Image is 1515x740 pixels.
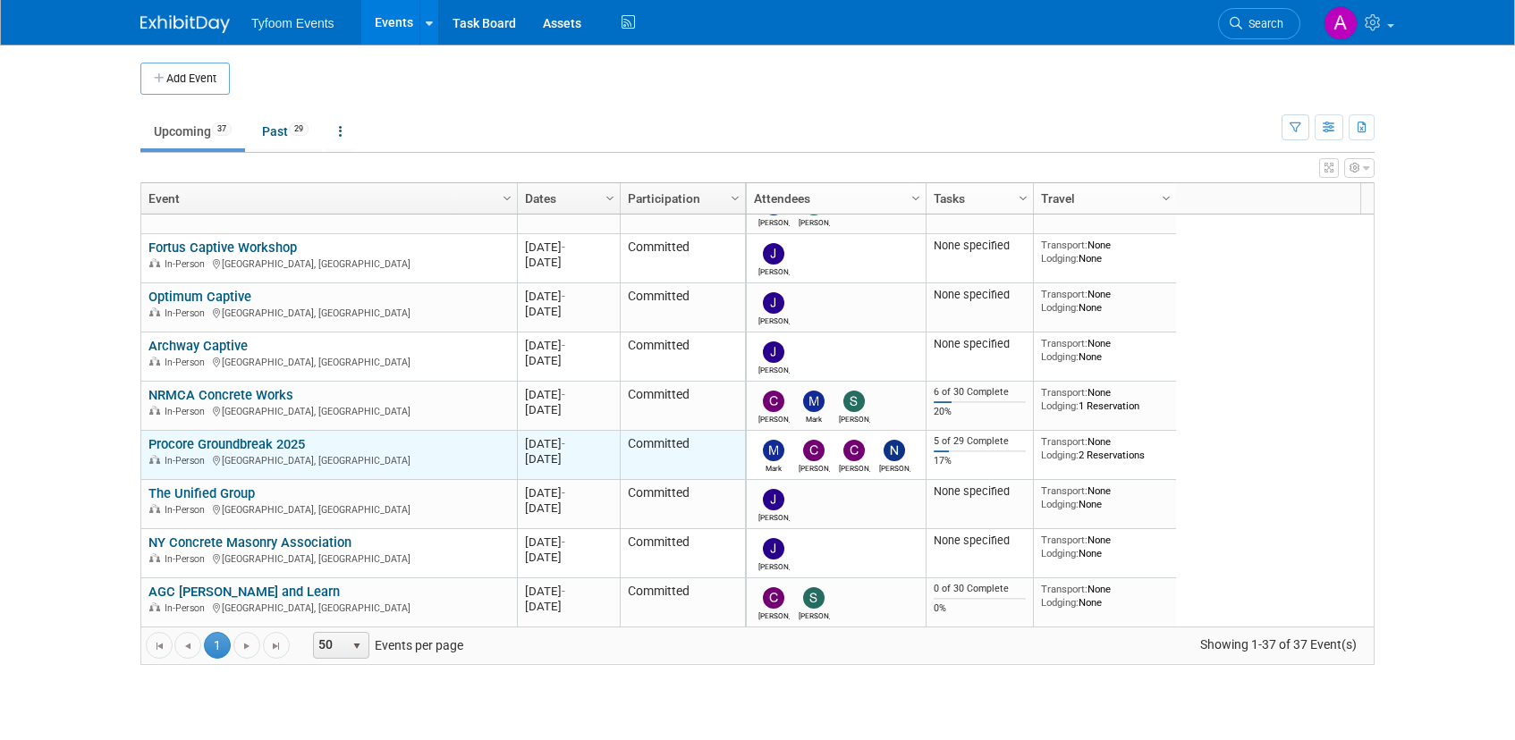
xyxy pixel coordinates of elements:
span: - [562,535,565,549]
span: Transport: [1041,239,1088,251]
a: Upcoming37 [140,114,245,148]
span: - [562,388,565,401]
span: - [562,339,565,352]
span: Column Settings [909,191,923,206]
span: Lodging: [1041,596,1079,609]
span: In-Person [165,602,210,614]
div: [GEOGRAPHIC_DATA], [GEOGRAPHIC_DATA] [148,600,509,615]
a: Column Settings [1157,183,1177,210]
div: Jason Cuskelly [758,510,790,522]
img: Steve Davis [803,587,825,609]
span: - [562,486,565,500]
div: [DATE] [525,436,612,451]
div: [DATE] [525,534,612,550]
div: Chris Walker [839,461,870,473]
span: 1 [204,632,231,659]
span: - [562,437,565,450]
div: Mark Nelson [758,461,790,473]
td: Committed [620,332,745,382]
img: In-Person Event [149,504,160,513]
div: Steve Davis [799,215,830,227]
a: Procore Groundbreak 2025 [148,436,305,452]
div: [GEOGRAPHIC_DATA], [GEOGRAPHIC_DATA] [148,354,509,369]
div: Nathan Nelson [879,461,910,473]
span: Column Settings [1016,191,1030,206]
span: Transport: [1041,583,1088,595]
img: Mark Nelson [763,440,784,461]
span: Search [1242,17,1283,30]
img: ExhibitDay [140,15,230,33]
img: Steve Davis [843,391,865,412]
div: Corbin Nelson [758,412,790,424]
div: [DATE] [525,353,612,368]
div: Jason Cuskelly [758,363,790,374]
div: Jason Cuskelly [758,265,790,276]
span: In-Person [165,307,210,319]
div: [DATE] [525,500,612,516]
div: None None [1041,534,1170,559]
span: 29 [289,122,309,136]
img: Corbin Nelson [803,440,825,461]
div: None specified [934,337,1027,351]
a: Tasks [934,183,1021,214]
div: [DATE] [525,550,612,565]
span: Transport: [1041,337,1088,349]
a: Optimum Captive [148,289,251,305]
img: Jason Cuskelly [763,489,784,510]
div: None None [1041,288,1170,314]
div: [GEOGRAPHIC_DATA], [GEOGRAPHIC_DATA] [148,305,509,320]
a: Column Settings [1014,183,1034,210]
a: Column Settings [498,183,518,210]
div: 17% [934,455,1027,467]
div: [DATE] [525,289,612,304]
div: Corbin Nelson [799,461,830,473]
div: [DATE] [525,387,612,402]
div: [DATE] [525,402,612,417]
img: Mark Nelson [803,391,825,412]
div: Mark Nelson [799,412,830,424]
div: 6 of 30 Complete [934,386,1027,399]
img: In-Person Event [149,406,160,415]
a: Past29 [249,114,322,148]
img: Chris Walker [843,440,865,461]
div: [DATE] [525,451,612,467]
img: Jason Cuskelly [763,341,784,363]
img: Angie Nichols [1324,6,1358,40]
div: [DATE] [525,599,612,614]
span: Column Settings [500,191,514,206]
div: None None [1041,484,1170,510]
div: 20% [934,406,1027,418]
a: Column Settings [907,183,927,210]
span: In-Person [165,504,210,516]
div: None None [1041,239,1170,265]
span: In-Person [165,357,210,368]
img: In-Person Event [149,258,160,267]
td: Committed [620,382,745,431]
img: Corbin Nelson [763,391,784,412]
a: Go to the next page [233,632,260,659]
span: Column Settings [728,191,742,206]
div: Steve Davis [799,609,830,620]
div: None specified [934,288,1027,302]
td: Committed [620,283,745,332]
img: In-Person Event [149,455,160,464]
span: select [350,639,364,653]
div: [GEOGRAPHIC_DATA], [GEOGRAPHIC_DATA] [148,501,509,517]
div: None None [1041,337,1170,363]
img: Corbin Nelson [763,587,784,609]
span: In-Person [165,553,210,565]
span: Showing 1-37 of 37 Event(s) [1184,632,1374,657]
a: Dates [525,183,608,214]
div: [DATE] [525,485,612,500]
a: NY Concrete Masonry Association [148,534,351,551]
span: Lodging: [1041,301,1079,314]
span: Lodging: [1041,547,1079,559]
a: Column Settings [601,183,621,210]
div: None 1 Reservation [1041,386,1170,412]
a: Search [1218,8,1300,39]
div: 0% [934,602,1027,615]
img: Jason Cuskelly [763,292,784,314]
span: Transport: [1041,386,1088,399]
span: Transport: [1041,288,1088,300]
a: Go to the previous page [174,632,201,659]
